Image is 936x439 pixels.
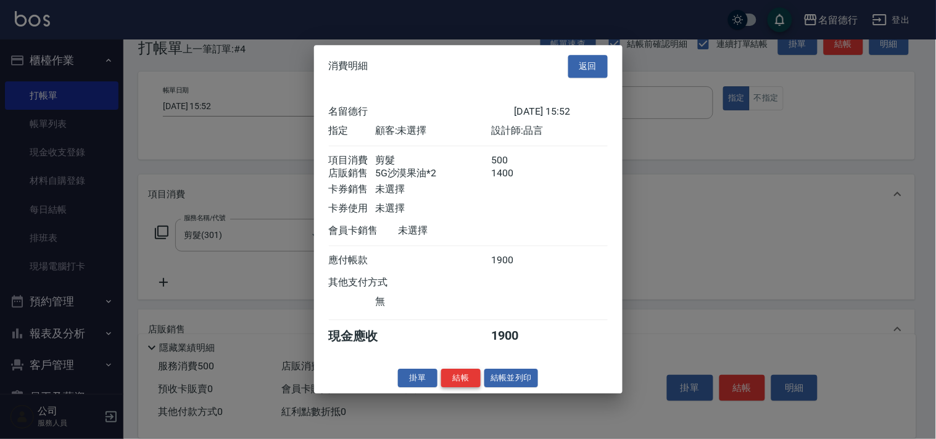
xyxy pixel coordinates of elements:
button: 掛單 [398,369,437,388]
div: 應付帳款 [329,254,375,267]
button: 返回 [568,55,608,78]
div: 卡券銷售 [329,183,375,196]
button: 結帳並列印 [484,369,538,388]
div: 現金應收 [329,328,399,345]
div: 設計師: 品言 [491,125,607,137]
div: 未選擇 [375,202,491,215]
div: 卡券使用 [329,202,375,215]
div: 未選擇 [375,183,491,196]
div: 500 [491,154,537,167]
div: 5G沙漠果油*2 [375,167,491,180]
div: 剪髮 [375,154,491,167]
div: 顧客: 未選擇 [375,125,491,137]
div: [DATE] 15:52 [515,105,608,118]
div: 未選擇 [399,224,515,237]
div: 店販銷售 [329,167,375,180]
button: 結帳 [441,369,481,388]
span: 消費明細 [329,60,368,73]
div: 1900 [491,254,537,267]
div: 無 [375,295,491,308]
div: 會員卡銷售 [329,224,399,237]
div: 指定 [329,125,375,137]
div: 1400 [491,167,537,180]
div: 其他支付方式 [329,276,422,289]
div: 1900 [491,328,537,345]
div: 名留德行 [329,105,515,118]
div: 項目消費 [329,154,375,167]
